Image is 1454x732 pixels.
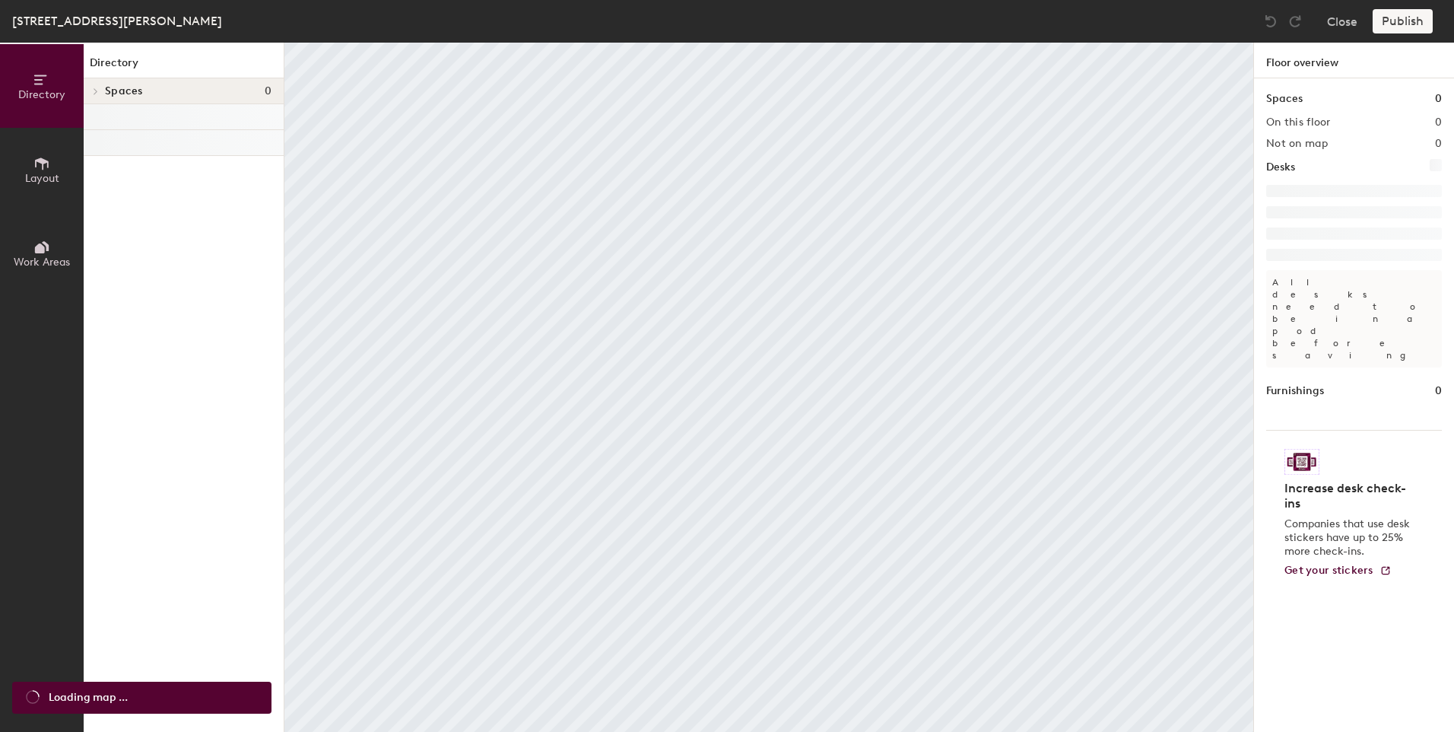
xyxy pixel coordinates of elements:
[265,85,271,97] span: 0
[1266,159,1295,176] h1: Desks
[1263,14,1278,29] img: Undo
[1435,91,1442,107] h1: 0
[1435,116,1442,129] h2: 0
[105,85,143,97] span: Spaces
[1284,564,1373,577] span: Get your stickers
[1284,481,1414,511] h4: Increase desk check-ins
[1284,565,1392,578] a: Get your stickers
[1266,91,1303,107] h1: Spaces
[1266,116,1331,129] h2: On this floor
[1284,449,1319,475] img: Sticker logo
[84,55,284,78] h1: Directory
[1327,9,1357,33] button: Close
[1266,270,1442,368] p: All desks need to be in a pod before saving
[12,11,222,30] div: [STREET_ADDRESS][PERSON_NAME]
[25,172,59,185] span: Layout
[1284,517,1414,559] p: Companies that use desk stickers have up to 25% more check-ins.
[1435,383,1442,399] h1: 0
[284,43,1253,732] canvas: Map
[14,256,70,269] span: Work Areas
[49,689,128,706] span: Loading map ...
[1266,138,1328,150] h2: Not on map
[1287,14,1303,29] img: Redo
[1435,138,1442,150] h2: 0
[1254,43,1454,78] h1: Floor overview
[1266,383,1324,399] h1: Furnishings
[18,88,65,101] span: Directory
